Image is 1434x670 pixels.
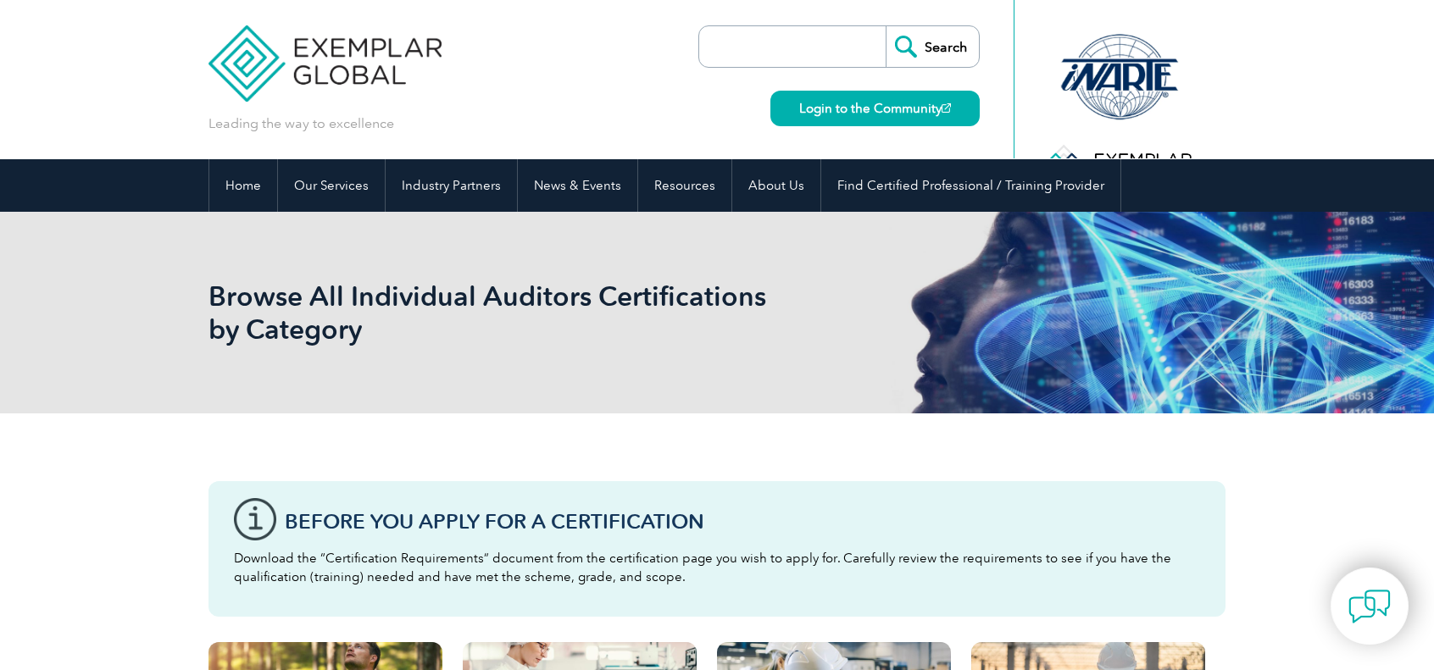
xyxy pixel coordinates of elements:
[518,159,637,212] a: News & Events
[209,159,277,212] a: Home
[208,280,859,346] h1: Browse All Individual Auditors Certifications by Category
[234,549,1200,586] p: Download the “Certification Requirements” document from the certification page you wish to apply ...
[821,159,1120,212] a: Find Certified Professional / Training Provider
[638,159,731,212] a: Resources
[285,511,1200,532] h3: Before You Apply For a Certification
[208,114,394,133] p: Leading the way to excellence
[386,159,517,212] a: Industry Partners
[942,103,951,113] img: open_square.png
[770,91,980,126] a: Login to the Community
[886,26,979,67] input: Search
[278,159,385,212] a: Our Services
[732,159,820,212] a: About Us
[1348,585,1391,628] img: contact-chat.png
